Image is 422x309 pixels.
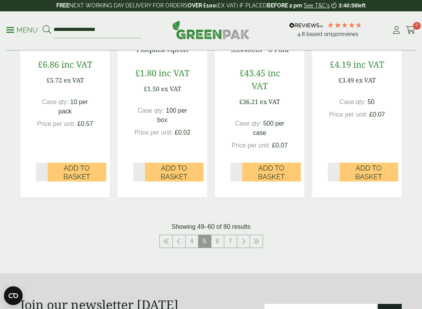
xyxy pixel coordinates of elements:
[134,129,173,136] span: Price per unit:
[188,2,216,9] strong: OVER £100
[330,31,339,37] span: 190
[59,99,88,115] span: 10 per pack
[145,163,204,181] button: Add to Basket
[369,111,385,118] span: £0.07
[138,107,164,114] span: Case qty:
[345,164,393,181] span: Add to Basket
[135,67,156,79] span: £1.80
[77,120,93,127] span: £0.57
[144,84,159,93] span: £1.50
[46,76,62,84] span: £5.72
[37,120,76,127] span: Price per unit:
[239,97,258,106] span: £36.21
[6,25,38,35] p: Menu
[252,67,280,92] span: inc VAT
[6,25,38,33] a: Menu
[150,164,198,181] span: Add to Basket
[198,235,211,248] span: 5
[353,58,384,70] span: inc VAT
[406,26,416,34] i: Cart
[297,31,306,37] span: 4.8
[61,58,92,70] span: inc VAT
[53,164,101,181] span: Add to Basket
[289,23,323,28] img: REVIEWS.io
[232,142,270,149] span: Price per unit:
[340,99,366,105] span: Case qty:
[330,58,351,70] span: £4.19
[48,163,106,181] button: Add to Basket
[157,107,187,123] span: 100 per box
[42,99,69,105] span: Case qty:
[306,31,330,37] span: Based on
[253,120,284,136] span: 500 per case
[172,222,250,232] p: Showing 49–60 of 80 results
[338,76,354,84] span: £3.49
[248,164,295,181] span: Add to Basket
[272,142,288,149] span: £0.07
[161,84,181,93] span: ex VAT
[240,67,265,79] span: £43.45
[172,20,250,39] img: GreenPak Supplies
[64,76,84,84] span: ex VAT
[327,22,362,29] div: 4.79 Stars
[413,22,421,30] span: 8
[368,99,375,105] span: 50
[339,31,358,37] span: reviews
[392,26,401,34] i: My Account
[338,2,357,9] span: 3:40:59
[242,163,301,181] button: Add to Basket
[211,235,224,248] a: 6
[356,76,376,84] span: ex VAT
[159,67,190,79] span: inc VAT
[175,129,190,136] span: £0.02
[406,24,416,36] a: 8
[340,163,398,181] button: Add to Basket
[260,97,280,106] span: ex VAT
[267,2,302,9] strong: BEFORE 2 pm
[38,58,59,70] span: £6.86
[304,2,330,9] a: See T&C's
[358,2,366,9] span: left
[235,120,261,127] span: Case qty:
[224,235,237,248] a: 7
[186,235,198,248] a: 4
[4,286,23,305] button: Open CMP widget
[56,2,69,9] strong: FREE
[329,111,368,118] span: Price per unit:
